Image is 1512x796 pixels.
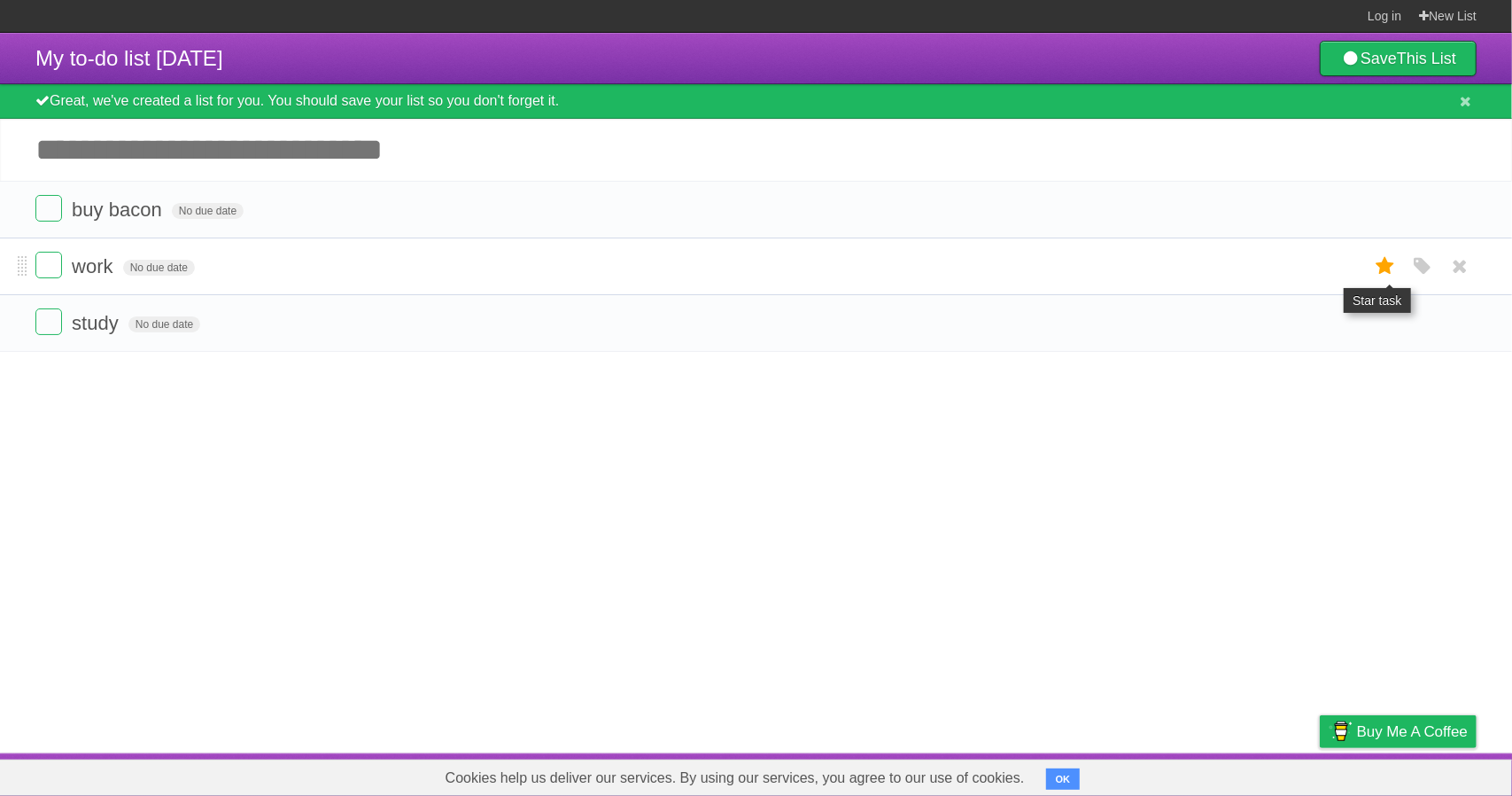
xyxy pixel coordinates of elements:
[72,255,117,277] span: work
[35,252,62,278] label: Done
[1365,758,1477,792] a: Suggest a feature
[1320,41,1477,76] a: SaveThis List
[1084,758,1121,792] a: About
[35,46,223,70] span: My to-do list [DATE]
[128,316,200,332] span: No due date
[72,312,123,334] span: study
[1143,758,1214,792] a: Developers
[172,203,244,219] span: No due date
[1320,715,1477,748] a: Buy me a coffee
[72,199,167,221] span: buy bacon
[1329,716,1353,746] img: Buy me a coffee
[1297,758,1343,792] a: Privacy
[1357,716,1468,747] span: Buy me a coffee
[35,308,62,335] label: Done
[1397,50,1456,67] b: This List
[1237,758,1276,792] a: Terms
[35,195,62,222] label: Done
[123,260,195,276] span: No due date
[1046,769,1081,790] button: OK
[1369,252,1402,281] label: Star task
[428,761,1043,796] span: Cookies help us deliver our services. By using our services, you agree to our use of cookies.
